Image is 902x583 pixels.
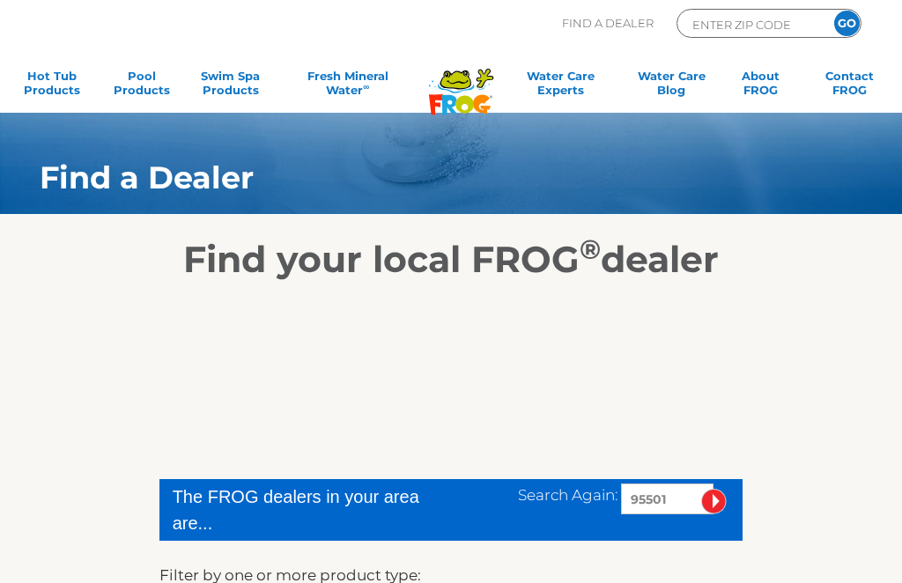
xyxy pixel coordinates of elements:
sup: ∞ [363,82,369,92]
p: Find A Dealer [562,9,654,38]
input: GO [834,11,860,36]
a: ContactFROG [815,69,884,104]
div: The FROG dealers in your area are... [173,483,458,536]
h1: Find a Dealer [40,160,802,196]
a: AboutFROG [726,69,795,104]
h2: Find your local FROG dealer [13,237,889,281]
sup: ® [580,232,601,266]
a: Swim SpaProducts [196,69,265,104]
a: Hot TubProducts [18,69,87,104]
a: Water CareExperts [505,69,617,104]
span: Search Again: [518,486,617,504]
img: Frog Products Logo [419,46,503,115]
input: Submit [701,489,727,514]
a: Water CareBlog [637,69,706,104]
a: PoolProducts [107,69,176,104]
a: Fresh MineralWater∞ [285,69,410,104]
